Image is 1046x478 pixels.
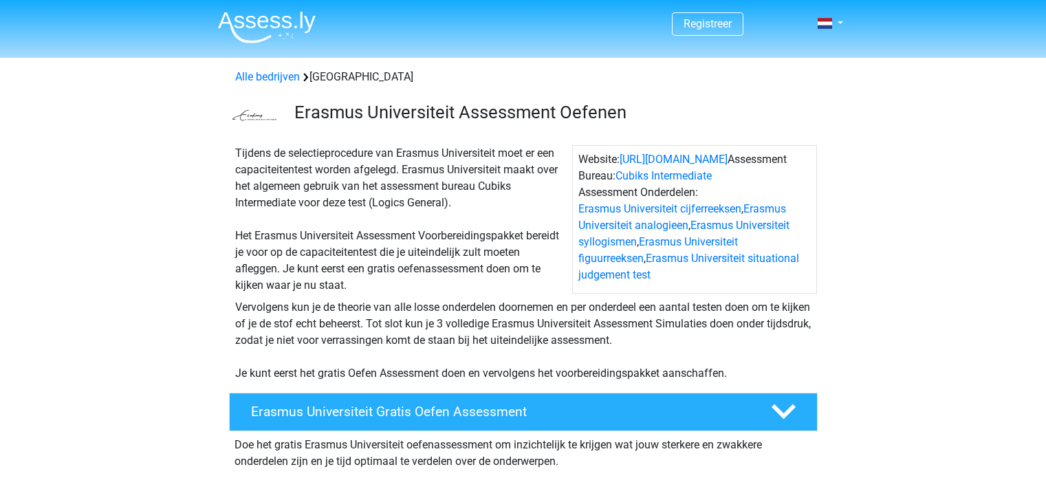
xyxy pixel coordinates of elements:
a: Registreer [684,17,732,30]
a: Erasmus Universiteit syllogismen [578,219,789,248]
div: Vervolgens kun je de theorie van alle losse onderdelen doornemen en per onderdeel een aantal test... [230,299,817,382]
h4: Erasmus Universiteit Gratis Oefen Assessment [251,404,749,420]
a: Erasmus Universiteit Gratis Oefen Assessment [224,393,823,431]
a: Cubiks Intermediate [615,169,712,182]
a: Erasmus Universiteit figuurreeksen [578,235,738,265]
div: Website: Assessment Bureau: Assessment Onderdelen: , , , , [572,145,817,294]
img: Assessly [218,11,316,43]
a: [URL][DOMAIN_NAME] [620,153,728,166]
a: Erasmus Universiteit situational judgement test [578,252,799,281]
a: Erasmus Universiteit analogieen [578,202,786,232]
a: Alle bedrijven [235,70,300,83]
div: Doe het gratis Erasmus Universiteit oefenassessment om inzichtelijk te krijgen wat jouw sterkere ... [229,431,818,470]
div: [GEOGRAPHIC_DATA] [230,69,817,85]
a: Erasmus Universiteit cijferreeksen [578,202,741,215]
div: Tijdens de selectieprocedure van Erasmus Universiteit moet er een capaciteitentest worden afgeleg... [230,145,572,294]
h3: Erasmus Universiteit Assessment Oefenen [294,102,807,123]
